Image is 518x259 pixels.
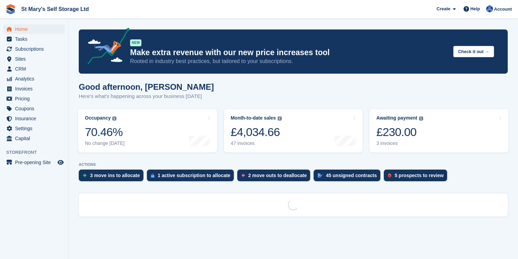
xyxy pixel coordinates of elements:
[388,173,391,177] img: prospect-51fa495bee0391a8d652442698ab0144808aea92771e9ea1ae160a38d050c398.svg
[326,173,377,178] div: 45 unsigned contracts
[6,149,68,156] span: Storefront
[15,34,56,44] span: Tasks
[3,54,65,64] a: menu
[248,173,307,178] div: 2 move outs to deallocate
[437,5,450,12] span: Create
[419,116,423,121] img: icon-info-grey-7440780725fd019a000dd9b08b2336e03edf1995a4989e88bcd33f0948082b44.svg
[318,173,323,177] img: contract_signature_icon-13c848040528278c33f63329250d36e43548de30e8caae1d1a13099fd9432cc5.svg
[224,109,363,152] a: Month-to-date sales £4,034.66 47 invoices
[130,48,448,58] p: Make extra revenue with our new price increases tool
[90,173,140,178] div: 3 move ins to allocate
[3,134,65,143] a: menu
[3,24,65,34] a: menu
[470,5,480,12] span: Help
[82,28,130,67] img: price-adjustments-announcement-icon-8257ccfd72463d97f412b2fc003d46551f7dbcb40ab6d574587a9cd5c0d94...
[85,125,125,139] div: 70.46%
[15,24,56,34] span: Home
[15,94,56,103] span: Pricing
[231,125,282,139] div: £4,034.66
[15,134,56,143] span: Capital
[3,124,65,133] a: menu
[3,158,65,167] a: menu
[237,170,314,185] a: 2 move outs to deallocate
[3,64,65,74] a: menu
[395,173,444,178] div: 5 prospects to review
[15,84,56,94] span: Invoices
[3,114,65,123] a: menu
[376,140,423,146] div: 3 invoices
[15,104,56,113] span: Coupons
[130,58,448,65] p: Rooted in industry best practices, but tailored to your subscriptions.
[78,109,217,152] a: Occupancy 70.46% No change [DATE]
[18,3,92,15] a: St Mary's Self Storage Ltd
[85,115,111,121] div: Occupancy
[494,6,512,13] span: Account
[3,44,65,54] a: menu
[376,125,423,139] div: £230.00
[15,114,56,123] span: Insurance
[79,162,508,167] p: ACTIONS
[79,82,214,91] h1: Good afternoon, [PERSON_NAME]
[151,173,154,178] img: active_subscription_to_allocate_icon-d502201f5373d7db506a760aba3b589e785aa758c864c3986d89f69b8ff3...
[56,158,65,166] a: Preview store
[384,170,451,185] a: 5 prospects to review
[158,173,230,178] div: 1 active subscription to allocate
[3,84,65,94] a: menu
[130,39,141,46] div: NEW
[15,54,56,64] span: Sites
[453,46,494,57] button: Check it out →
[15,74,56,84] span: Analytics
[85,140,125,146] div: No change [DATE]
[241,173,245,177] img: move_outs_to_deallocate_icon-f764333ba52eb49d3ac5e1228854f67142a1ed5810a6f6cc68b1a99e826820c5.svg
[486,5,493,12] img: Matthew Keenan
[3,94,65,103] a: menu
[369,109,508,152] a: Awaiting payment £230.00 3 invoices
[15,44,56,54] span: Subscriptions
[376,115,417,121] div: Awaiting payment
[79,92,214,100] p: Here's what's happening across your business [DATE]
[314,170,384,185] a: 45 unsigned contracts
[231,115,276,121] div: Month-to-date sales
[3,34,65,44] a: menu
[15,124,56,133] span: Settings
[3,104,65,113] a: menu
[15,64,56,74] span: CRM
[5,4,16,14] img: stora-icon-8386f47178a22dfd0bd8f6a31ec36ba5ce8667c1dd55bd0f319d3a0aa187defe.svg
[278,116,282,121] img: icon-info-grey-7440780725fd019a000dd9b08b2336e03edf1995a4989e88bcd33f0948082b44.svg
[112,116,116,121] img: icon-info-grey-7440780725fd019a000dd9b08b2336e03edf1995a4989e88bcd33f0948082b44.svg
[15,158,56,167] span: Pre-opening Site
[79,170,147,185] a: 3 move ins to allocate
[83,173,87,177] img: move_ins_to_allocate_icon-fdf77a2bb77ea45bf5b3d319d69a93e2d87916cf1d5bf7949dd705db3b84f3ca.svg
[231,140,282,146] div: 47 invoices
[3,74,65,84] a: menu
[147,170,237,185] a: 1 active subscription to allocate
